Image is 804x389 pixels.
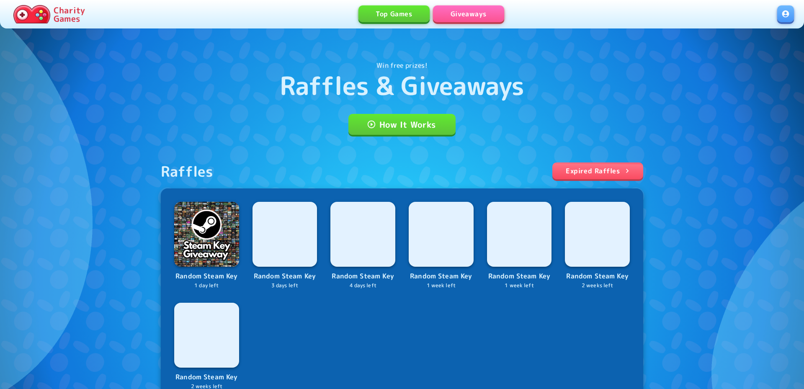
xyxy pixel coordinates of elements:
[161,162,214,180] div: Raffles
[565,202,630,267] img: Logo
[253,271,317,282] p: Random Steam Key
[565,282,630,290] p: 2 weeks left
[330,202,395,289] a: LogoRandom Steam Key4 days left
[552,162,643,179] a: Expired Raffles
[174,303,239,368] img: Logo
[409,271,474,282] p: Random Steam Key
[174,202,239,267] img: Logo
[433,5,504,22] a: Giveaways
[13,5,50,23] img: Charity.Games
[565,271,630,282] p: Random Steam Key
[487,202,552,289] a: LogoRandom Steam Key1 week left
[280,70,524,100] h1: Raffles & Giveaways
[348,114,456,135] a: How It Works
[487,271,552,282] p: Random Steam Key
[253,282,317,290] p: 3 days left
[409,282,474,290] p: 1 week left
[358,5,430,22] a: Top Games
[253,202,317,267] img: Logo
[330,271,395,282] p: Random Steam Key
[174,372,239,383] p: Random Steam Key
[174,271,239,282] p: Random Steam Key
[174,202,239,289] a: LogoRandom Steam Key1 day left
[253,202,317,289] a: LogoRandom Steam Key3 days left
[565,202,630,289] a: LogoRandom Steam Key2 weeks left
[376,60,427,70] p: Win free prizes!
[330,282,395,290] p: 4 days left
[409,202,474,289] a: LogoRandom Steam Key1 week left
[54,6,85,23] p: Charity Games
[487,282,552,290] p: 1 week left
[174,282,239,290] p: 1 day left
[330,202,395,267] img: Logo
[409,202,474,267] img: Logo
[487,202,552,267] img: Logo
[10,3,88,25] a: Charity Games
